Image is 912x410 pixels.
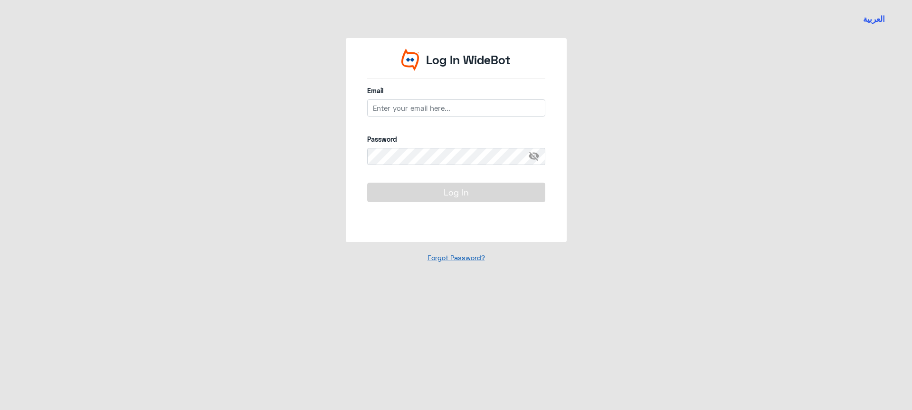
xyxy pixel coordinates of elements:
p: Log In WideBot [426,51,511,69]
input: Enter your email here... [367,99,545,117]
a: Forgot Password? [427,254,485,262]
a: Switch language [857,7,891,31]
label: Email [367,86,545,96]
button: العربية [863,13,885,25]
img: Widebot Logo [401,49,419,71]
span: visibility_off [528,148,545,165]
button: Log In [367,183,545,202]
label: Password [367,134,545,144]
